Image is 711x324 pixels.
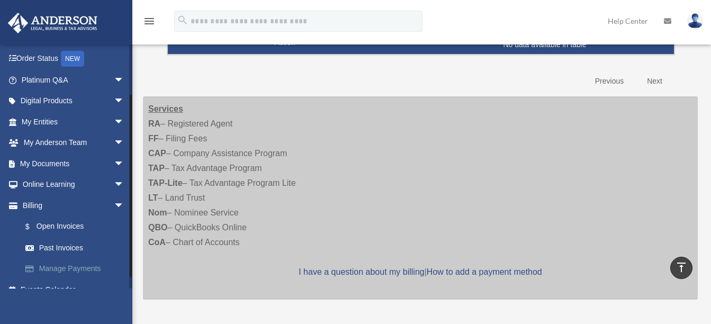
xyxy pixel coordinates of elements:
a: Digital Productsarrow_drop_down [7,91,140,112]
span: arrow_drop_down [114,153,135,175]
a: How to add a payment method [427,267,542,276]
img: Anderson Advisors Platinum Portal [5,13,101,33]
strong: TAP [148,164,165,173]
span: arrow_drop_down [114,91,135,112]
span: arrow_drop_down [114,195,135,217]
a: I have a question about my billing [299,267,424,276]
span: arrow_drop_down [114,132,135,154]
a: Manage Payments [15,258,140,280]
a: My Entitiesarrow_drop_down [7,111,140,132]
td: No data available in table [168,35,674,55]
span: arrow_drop_down [114,111,135,133]
p: | [148,265,692,280]
strong: Nom [148,208,167,217]
strong: RA [148,119,160,128]
a: menu [143,19,156,28]
div: – Registered Agent – Filing Fees – Company Assistance Program – Tax Advantage Program – Tax Advan... [143,96,698,300]
a: $Open Invoices [15,216,135,238]
a: Next [639,70,670,92]
span: arrow_drop_down [114,69,135,91]
img: User Pic [687,13,703,29]
a: My Documentsarrow_drop_down [7,153,140,174]
i: vertical_align_top [675,261,688,274]
a: Platinum Q&Aarrow_drop_down [7,69,140,91]
a: Events Calendar [7,279,140,300]
a: vertical_align_top [670,257,692,279]
strong: QBO [148,223,167,232]
a: Past Invoices [15,237,140,258]
a: Online Learningarrow_drop_down [7,174,140,195]
span: arrow_drop_down [114,174,135,196]
i: menu [143,15,156,28]
span: $ [31,220,37,233]
strong: LT [148,193,158,202]
a: My Anderson Teamarrow_drop_down [7,132,140,154]
strong: TAP-Lite [148,178,183,187]
strong: CAP [148,149,166,158]
strong: Services [148,104,183,113]
a: Previous [587,70,632,92]
i: search [177,14,188,26]
strong: FF [148,134,159,143]
a: Billingarrow_drop_down [7,195,140,216]
strong: CoA [148,238,166,247]
div: NEW [61,51,84,67]
a: Order StatusNEW [7,48,140,70]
